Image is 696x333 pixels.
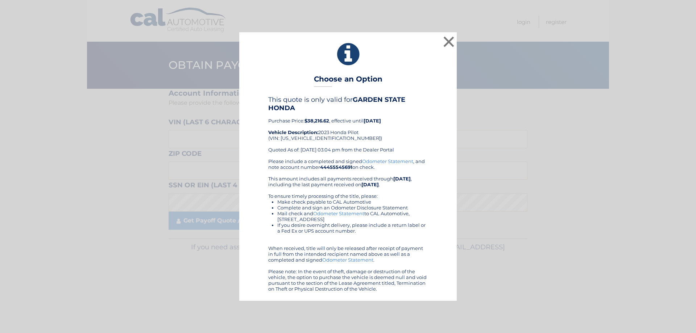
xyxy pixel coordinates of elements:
[364,118,381,124] b: [DATE]
[277,205,428,211] li: Complete and sign an Odometer Disclosure Statement
[393,176,411,182] b: [DATE]
[268,96,405,112] b: GARDEN STATE HONDA
[277,199,428,205] li: Make check payable to CAL Automotive
[322,257,373,263] a: Odometer Statement
[268,96,428,158] div: Purchase Price: , effective until 2023 Honda Pilot (VIN: [US_VEHICLE_IDENTIFICATION_NUMBER]) Quot...
[277,211,428,222] li: Mail check and to CAL Automotive, [STREET_ADDRESS]
[268,129,318,135] strong: Vehicle Description:
[268,158,428,292] div: Please include a completed and signed , and note account number on check. This amount includes al...
[268,96,428,112] h4: This quote is only valid for
[277,222,428,234] li: If you desire overnight delivery, please include a return label or a Fed Ex or UPS account number.
[313,211,364,216] a: Odometer Statement
[320,164,352,170] b: 44455545691
[362,158,413,164] a: Odometer Statement
[314,75,382,87] h3: Choose an Option
[304,118,329,124] b: $38,216.62
[442,34,456,49] button: ×
[361,182,379,187] b: [DATE]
